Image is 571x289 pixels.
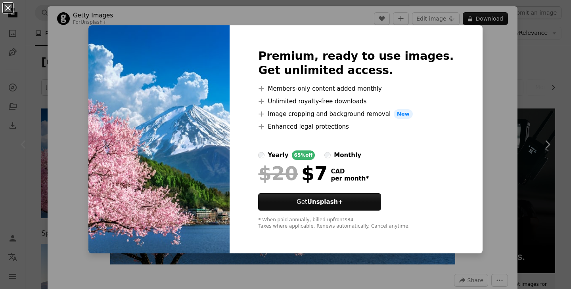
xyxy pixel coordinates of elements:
[88,25,230,253] img: premium_photo-1661964177687-57387c2cbd14
[334,150,361,160] div: monthly
[324,152,331,158] input: monthly
[258,109,454,119] li: Image cropping and background removal
[258,122,454,131] li: Enhanced legal protections
[292,150,315,160] div: 65% off
[331,175,369,182] span: per month *
[258,163,328,184] div: $7
[258,163,298,184] span: $20
[394,109,413,119] span: New
[258,193,381,211] button: GetUnsplash+
[258,84,454,93] li: Members-only content added monthly
[268,150,288,160] div: yearly
[258,152,264,158] input: yearly65%off
[258,217,454,230] div: * When paid annually, billed upfront $84 Taxes where applicable. Renews automatically. Cancel any...
[258,49,454,78] h2: Premium, ready to use images. Get unlimited access.
[258,97,454,106] li: Unlimited royalty-free downloads
[331,168,369,175] span: CAD
[307,198,343,205] strong: Unsplash+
